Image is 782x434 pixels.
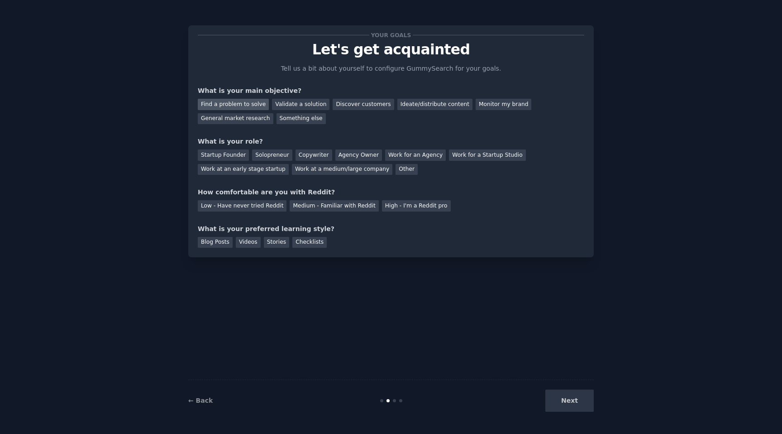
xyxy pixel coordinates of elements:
div: Work for an Agency [385,149,446,161]
div: Agency Owner [335,149,382,161]
div: What is your role? [198,137,584,146]
div: What is your preferred learning style? [198,224,584,234]
p: Let's get acquainted [198,42,584,58]
div: Validate a solution [272,99,329,110]
div: Medium - Familiar with Reddit [290,200,378,212]
div: Something else [277,113,326,125]
div: Blog Posts [198,237,233,248]
div: Solopreneur [252,149,292,161]
div: Stories [264,237,289,248]
div: Find a problem to solve [198,99,269,110]
div: Monitor my brand [476,99,531,110]
div: Ideate/distribute content [397,99,472,110]
span: Your goals [369,30,413,40]
a: ← Back [188,397,213,404]
p: Tell us a bit about yourself to configure GummySearch for your goals. [277,64,505,73]
div: Work at a medium/large company [292,164,392,175]
div: High - I'm a Reddit pro [382,200,451,212]
div: Low - Have never tried Reddit [198,200,286,212]
div: How comfortable are you with Reddit? [198,188,584,197]
div: Other [396,164,418,175]
div: General market research [198,113,273,125]
div: Work for a Startup Studio [449,149,525,161]
div: Discover customers [333,99,394,110]
div: Checklists [292,237,327,248]
div: What is your main objective? [198,86,584,96]
div: Videos [236,237,261,248]
div: Copywriter [296,149,332,161]
div: Startup Founder [198,149,249,161]
div: Work at an early stage startup [198,164,289,175]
